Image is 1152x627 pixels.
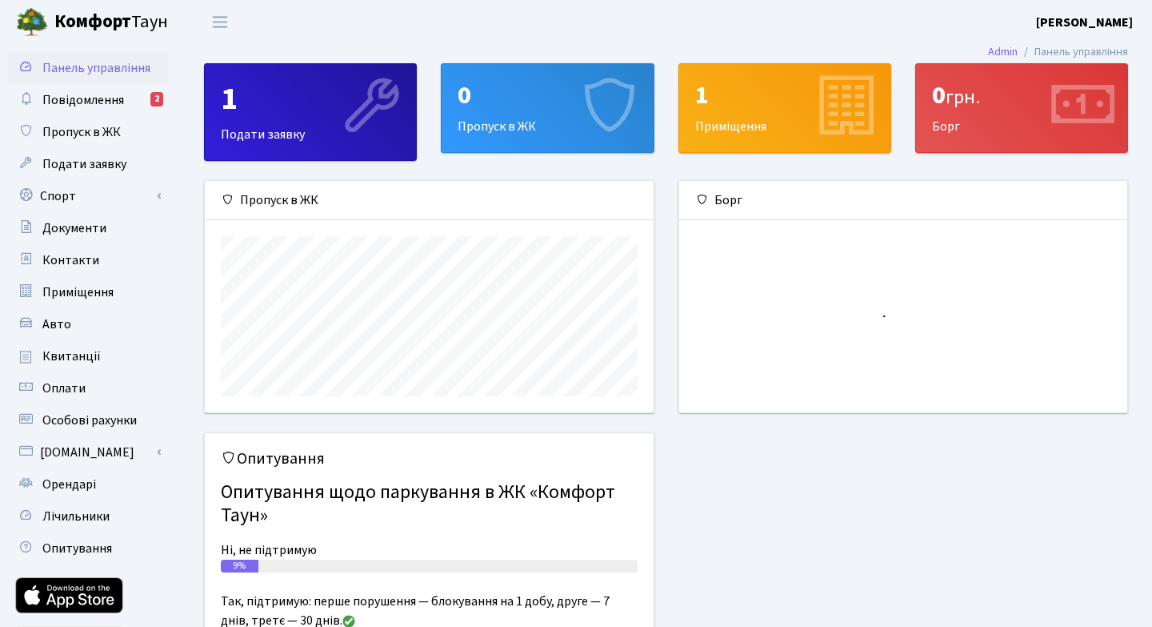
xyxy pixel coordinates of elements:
a: Пропуск в ЖК [8,116,168,148]
div: 1 [221,80,400,119]
span: Пропуск в ЖК [42,123,121,141]
span: грн. [946,83,980,111]
a: Лічильники [8,500,168,533]
b: Комфорт [54,9,131,34]
div: Пропуск в ЖК [205,181,654,220]
a: [PERSON_NAME] [1036,13,1133,32]
div: 2 [150,92,163,107]
span: Особові рахунки [42,412,137,429]
b: [PERSON_NAME] [1036,14,1133,31]
a: Авто [8,308,168,340]
span: Документи [42,219,106,237]
a: Спорт [8,180,168,212]
a: Контакти [8,244,168,276]
a: Admin [988,43,1018,60]
div: Борг [916,64,1127,152]
a: [DOMAIN_NAME] [8,436,168,468]
img: logo.png [16,6,48,38]
a: Документи [8,212,168,244]
span: Подати заявку [42,155,126,173]
a: Опитування [8,533,168,565]
a: 1Приміщення [678,63,891,153]
span: Панель управління [42,59,150,77]
div: 0 [458,80,637,111]
a: Квитанції [8,340,168,372]
a: Подати заявку [8,148,168,180]
a: 1Подати заявку [204,63,417,161]
span: Приміщення [42,283,114,301]
div: 0 [932,80,1111,111]
a: Орендарі [8,468,168,500]
div: 9% [221,560,258,573]
a: Панель управління [8,52,168,84]
span: Контакти [42,251,99,269]
a: 0Пропуск в ЖК [441,63,654,153]
h5: Опитування [221,449,638,468]
span: Повідомлення [42,91,124,109]
span: Таун [54,9,168,36]
div: Приміщення [679,64,890,152]
button: Переключити навігацію [200,9,240,35]
a: Приміщення [8,276,168,308]
nav: breadcrumb [964,35,1152,69]
div: Борг [679,181,1128,220]
span: Оплати [42,380,86,397]
div: Подати заявку [205,64,416,160]
div: Пропуск в ЖК [442,64,653,152]
span: Авто [42,316,71,333]
h4: Опитування щодо паркування в ЖК «Комфорт Таун» [221,475,638,534]
li: Панель управління [1018,43,1128,61]
a: Оплати [8,372,168,404]
div: Ні, не підтримую [221,541,638,560]
span: Орендарі [42,476,96,493]
span: Опитування [42,540,112,557]
a: Повідомлення2 [8,84,168,116]
span: Лічильники [42,508,110,525]
span: Квитанції [42,348,101,365]
a: Особові рахунки [8,404,168,436]
div: 1 [695,80,874,111]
